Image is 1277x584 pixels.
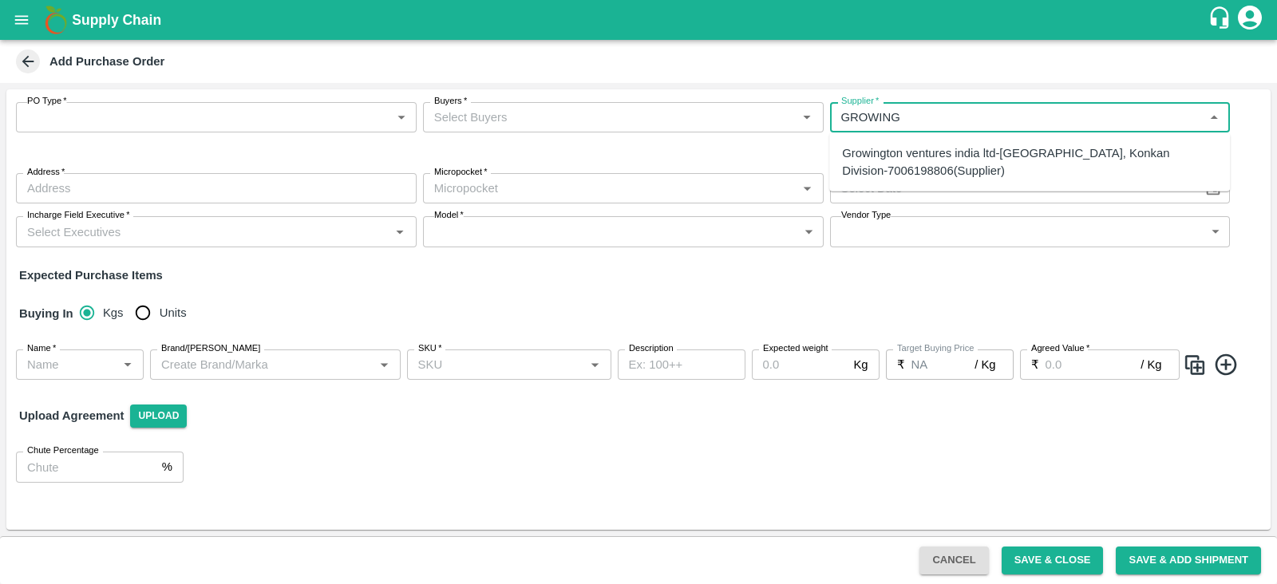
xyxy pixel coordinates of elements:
h6: Buying In [13,297,80,330]
input: Micropocket [428,178,793,199]
input: Name [21,354,113,375]
button: Cancel [919,547,988,574]
label: Chute Percentage [27,444,99,457]
button: Open [389,221,410,242]
button: Open [117,354,138,375]
p: / Kg [1141,356,1161,373]
button: Save & Add Shipment [1116,547,1261,574]
img: logo [40,4,72,36]
input: Create Brand/Marka [155,354,370,375]
div: customer-support [1208,6,1235,34]
button: open drawer [3,2,40,38]
label: Name [27,342,56,355]
label: Vendor Type [841,209,891,222]
input: 0.0 [911,349,975,380]
div: Growington ventures india ltd-[GEOGRAPHIC_DATA], Konkan Division-7006198806(Supplier) [842,144,1217,180]
label: Address [27,166,65,179]
div: buying_in [80,297,200,329]
p: ₹ [897,356,905,373]
label: Buyers [434,95,467,108]
label: Incharge Field Executive [27,209,129,222]
p: % [162,458,172,475]
div: account of current user [1235,3,1264,37]
span: Units [160,304,187,322]
strong: Expected Purchase Items [19,269,163,282]
button: Open [797,107,817,128]
input: Chute [16,452,156,482]
input: 0.0 [752,349,848,380]
label: SKU [418,342,441,355]
span: Kgs [103,304,124,322]
span: Upload [130,404,187,428]
label: PO Type [27,95,67,108]
button: Open [584,354,605,375]
label: Target Buying Price [897,342,975,355]
b: Add Purchase Order [49,55,164,68]
label: Description [629,342,674,355]
b: Supply Chain [72,12,161,28]
input: Address [16,173,417,203]
img: CloneIcon [1183,352,1207,378]
button: Close [1204,107,1224,128]
p: Kg [853,356,868,373]
button: Save & Close [1002,547,1104,574]
input: Select Supplier [835,107,1200,128]
button: Open [797,178,817,199]
input: SKU [412,354,580,375]
p: ₹ [1031,356,1039,373]
input: Select Executives [21,221,385,242]
input: 0.0 [1046,349,1141,380]
label: Agreed Value [1031,342,1089,355]
label: Brand/[PERSON_NAME] [161,342,260,355]
label: Supplier [841,95,879,108]
label: Model [434,209,464,222]
p: / Kg [975,356,995,373]
button: Open [374,354,394,375]
strong: Upload Agreement [19,409,124,422]
input: Select Buyers [428,107,793,128]
a: Supply Chain [72,9,1208,31]
label: Expected weight [763,342,828,355]
label: Micropocket [434,166,488,179]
